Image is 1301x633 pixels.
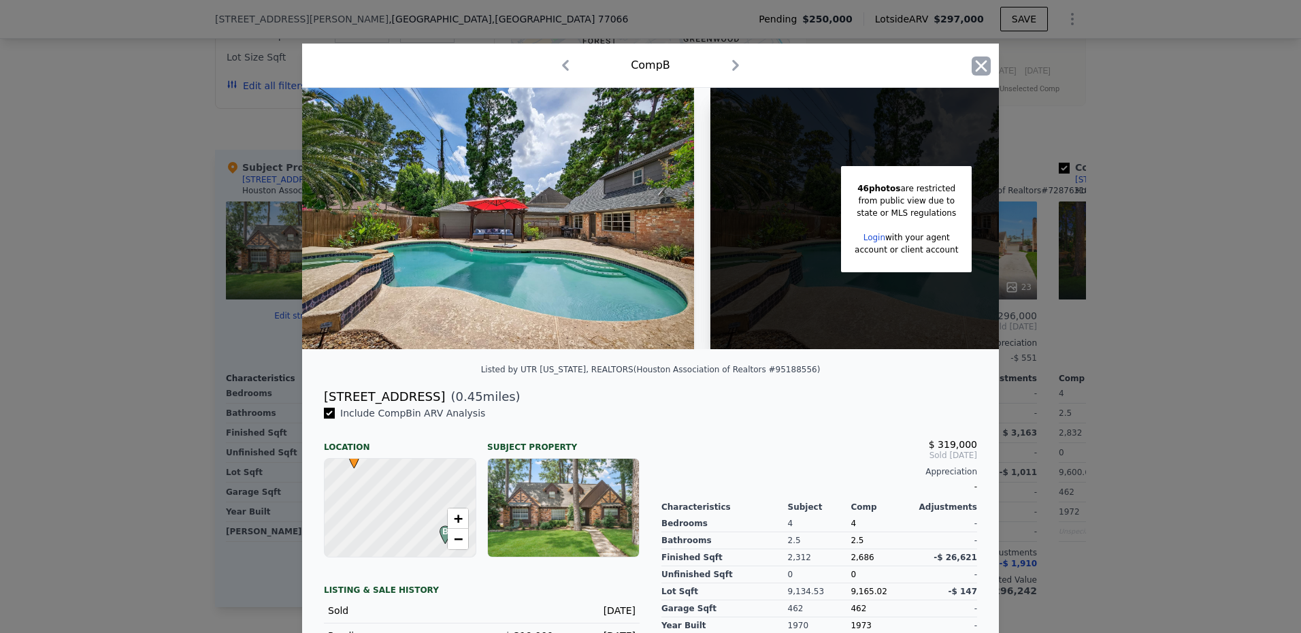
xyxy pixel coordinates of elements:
div: Subject [788,502,851,513]
img: Property Img [302,88,694,349]
div: 9,134.53 [788,583,851,600]
div: 2.5 [788,532,851,549]
a: Zoom in [448,508,468,529]
div: 4 [788,515,851,532]
div: Comp [851,502,914,513]
div: B [436,525,444,534]
div: 2,312 [788,549,851,566]
div: Unfinished Sqft [661,566,788,583]
div: Lot Sqft [661,583,788,600]
div: 462 [788,600,851,617]
div: from public view due to [855,195,958,207]
span: 0 [851,570,856,579]
span: B [436,525,455,538]
div: 0 [788,566,851,583]
span: + [454,510,463,527]
div: Characteristics [661,502,788,513]
div: Subject Property [487,431,640,453]
div: - [914,600,977,617]
span: -$ 147 [948,587,977,596]
div: Appreciation [661,466,977,477]
div: Listed by UTR [US_STATE], REALTORS (Houston Association of Realtors #95188556) [481,365,821,374]
div: Garage Sqft [661,600,788,617]
a: Zoom out [448,529,468,549]
div: Comp B [631,57,670,74]
span: 46 photos [857,184,900,193]
div: Location [324,431,476,453]
span: Sold [DATE] [661,450,977,461]
div: [STREET_ADDRESS] [324,387,445,406]
div: Bedrooms [661,515,788,532]
span: 0.45 [456,389,483,404]
a: Login [863,233,885,242]
span: ( miles) [445,387,520,406]
span: 462 [851,604,866,613]
span: − [454,530,463,547]
div: Sold [328,604,471,617]
span: $ 319,000 [929,439,977,450]
div: are restricted [855,182,958,195]
div: - [661,477,977,496]
div: Adjustments [914,502,977,513]
div: state or MLS regulations [855,207,958,219]
div: Finished Sqft [661,549,788,566]
span: 9,165.02 [851,587,887,596]
div: [DATE] [564,604,636,617]
div: - [914,515,977,532]
div: 2.5 [851,532,914,549]
span: 2,686 [851,553,874,562]
span: 4 [851,519,856,528]
span: -$ 26,621 [934,553,977,562]
div: LISTING & SALE HISTORY [324,585,640,598]
span: with your agent [885,233,950,242]
div: account or client account [855,244,958,256]
div: - [914,566,977,583]
span: Include Comp B in ARV Analysis [335,408,491,419]
div: - [914,532,977,549]
div: Bathrooms [661,532,788,549]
